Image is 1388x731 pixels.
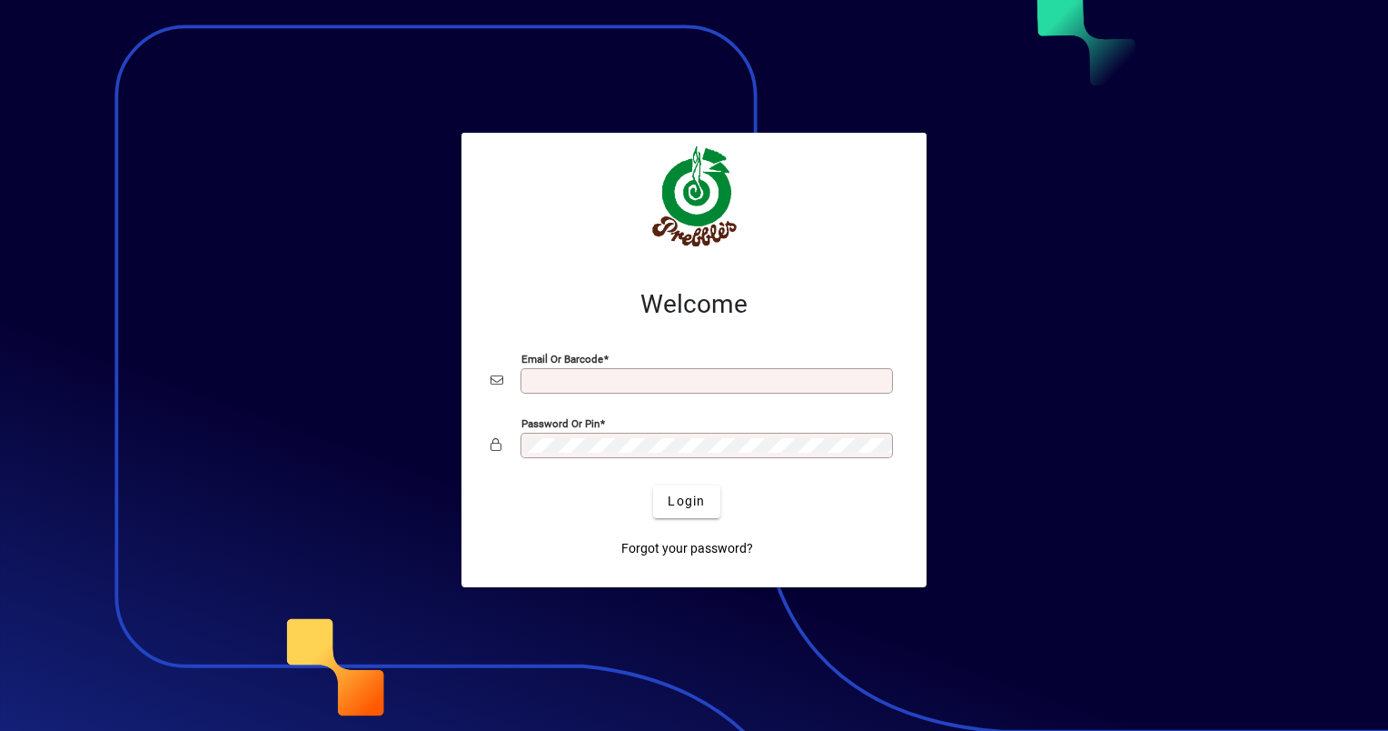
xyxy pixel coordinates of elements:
[491,289,897,320] h2: Welcome
[621,539,753,558] span: Forgot your password?
[668,492,705,511] span: Login
[521,352,603,365] mat-label: Email or Barcode
[521,416,600,429] mat-label: Password or Pin
[614,533,760,566] a: Forgot your password?
[653,486,719,518] button: Login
